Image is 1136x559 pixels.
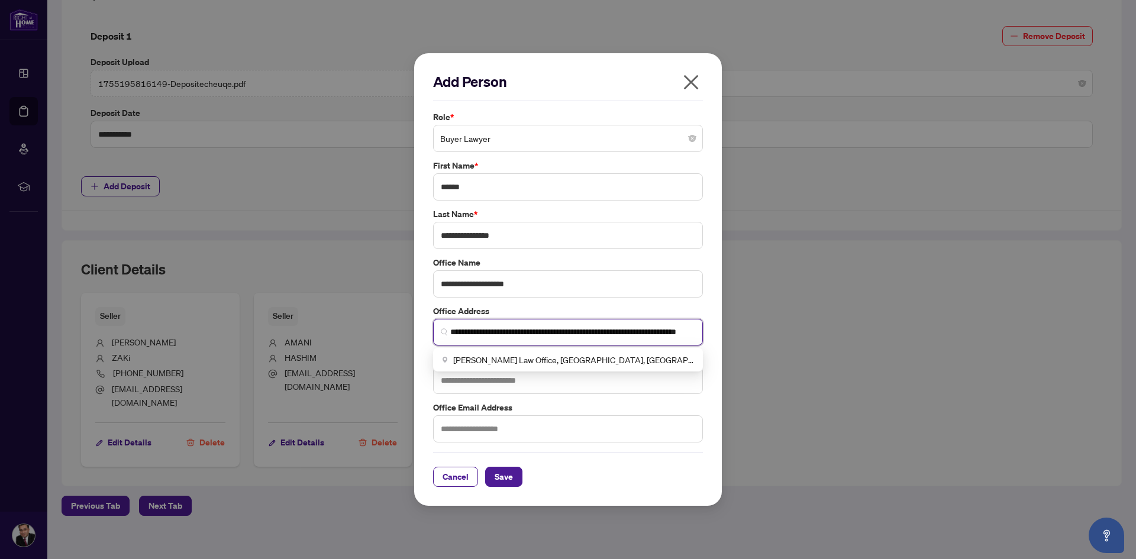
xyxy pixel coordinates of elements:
label: Office Name [433,256,703,269]
span: Buyer Lawyer [440,127,696,150]
span: close-circle [689,135,696,142]
img: search_icon [441,328,448,335]
button: Cancel [433,467,478,487]
button: Open asap [1089,518,1124,553]
label: Last Name [433,208,703,221]
h2: Add Person [433,72,703,91]
button: Save [485,467,522,487]
span: [PERSON_NAME] Law Office, [GEOGRAPHIC_DATA], [GEOGRAPHIC_DATA], [GEOGRAPHIC_DATA], [GEOGRAPHIC_DATA] [453,353,693,366]
span: Save [495,467,513,486]
label: Role [433,111,703,124]
span: Cancel [443,467,469,486]
label: Office Address [433,305,703,318]
label: First Name [433,159,703,172]
label: Office Email Address [433,401,703,414]
span: close [682,73,701,92]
